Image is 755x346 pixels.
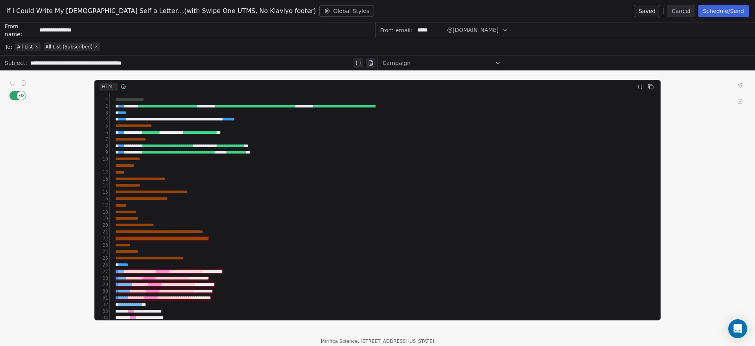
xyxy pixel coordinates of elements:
[95,149,109,156] div: 9
[447,26,499,34] span: @[DOMAIN_NAME]
[95,308,109,315] div: 33
[380,26,412,34] span: From email:
[95,96,109,103] div: 1
[728,319,747,338] div: Open Intercom Messenger
[95,163,109,169] div: 11
[95,268,109,275] div: 27
[95,182,109,189] div: 14
[667,5,695,17] button: Cancel
[95,262,109,268] div: 26
[99,83,118,91] span: HTML
[95,116,109,123] div: 4
[95,248,109,255] div: 24
[95,123,109,130] div: 5
[95,110,109,117] div: 3
[45,44,92,50] span: All List (Subscribed)
[95,302,109,308] div: 32
[95,189,109,196] div: 15
[95,136,109,143] div: 7
[634,5,660,17] button: Saved
[95,156,109,163] div: 10
[95,209,109,216] div: 18
[95,235,109,242] div: 22
[95,215,109,222] div: 19
[95,288,109,295] div: 30
[383,59,411,67] span: Campaign
[319,6,374,17] button: Global Styles
[95,281,109,288] div: 29
[6,6,316,16] span: If I Could Write My [DEMOGRAPHIC_DATA] Self a Letter…(with Swipe One UTMS, No Klaviyo footer)
[5,59,27,69] span: Subject:
[95,275,109,282] div: 28
[95,229,109,235] div: 21
[95,176,109,183] div: 13
[95,295,109,302] div: 31
[5,43,12,51] span: To:
[95,242,109,249] div: 23
[95,196,109,202] div: 16
[95,143,109,150] div: 8
[95,103,109,110] div: 2
[95,222,109,229] div: 20
[95,202,109,209] div: 17
[95,255,109,262] div: 25
[17,44,33,50] span: All List
[95,169,109,176] div: 12
[95,315,109,321] div: 34
[95,130,109,136] div: 6
[5,22,36,38] span: From name:
[698,5,749,17] button: Schedule/Send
